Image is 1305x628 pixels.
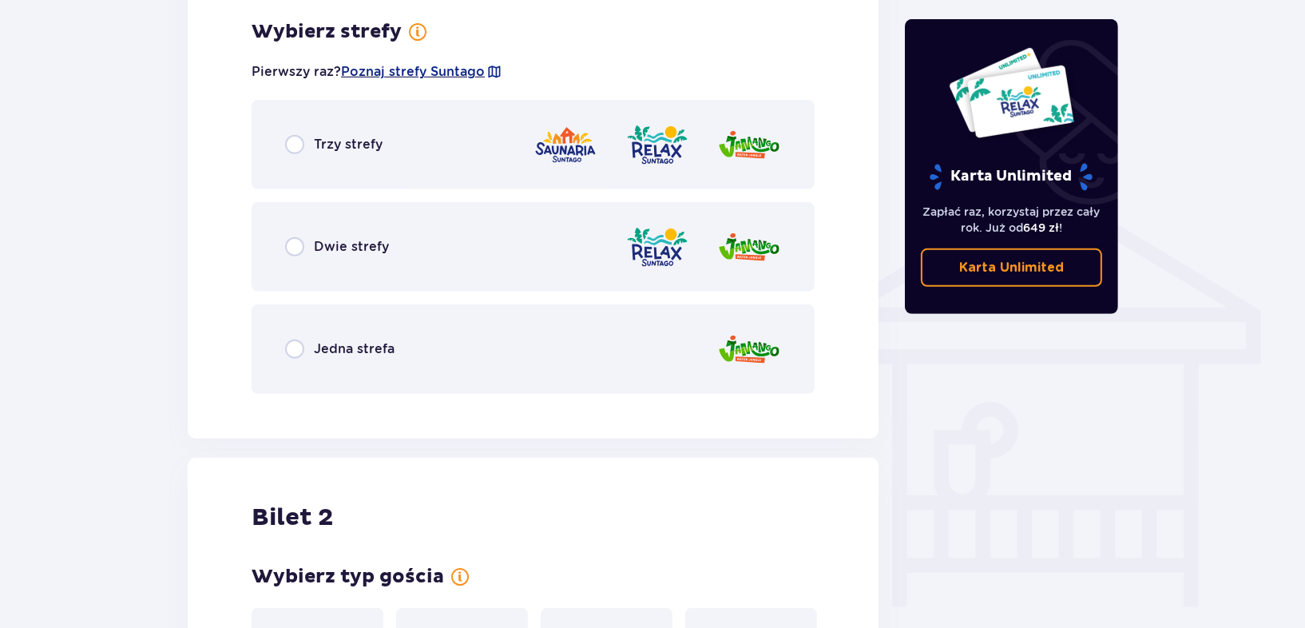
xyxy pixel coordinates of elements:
[625,122,689,168] img: Relax
[717,225,781,270] img: Jamango
[717,327,781,372] img: Jamango
[948,46,1075,139] img: Dwie karty całoroczne do Suntago z napisem 'UNLIMITED RELAX', na białym tle z tropikalnymi liśćmi...
[252,63,502,81] p: Pierwszy raz?
[314,238,389,256] span: Dwie strefy
[928,163,1094,191] p: Karta Unlimited
[314,136,383,153] span: Trzy strefy
[252,503,333,533] h2: Bilet 2
[921,204,1103,236] p: Zapłać raz, korzystaj przez cały rok. Już od !
[252,565,444,589] h3: Wybierz typ gościa
[959,259,1064,276] p: Karta Unlimited
[717,122,781,168] img: Jamango
[534,122,597,168] img: Saunaria
[314,340,395,358] span: Jedna strefa
[921,248,1103,287] a: Karta Unlimited
[625,225,689,270] img: Relax
[1023,221,1059,234] span: 649 zł
[341,63,485,81] a: Poznaj strefy Suntago
[252,20,402,44] h3: Wybierz strefy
